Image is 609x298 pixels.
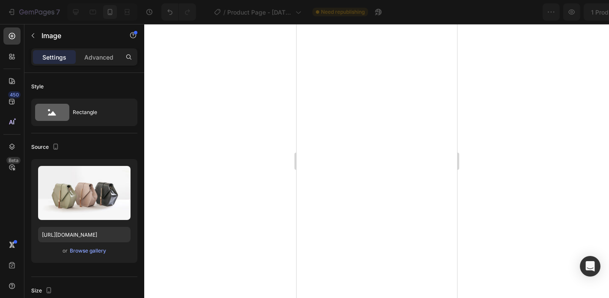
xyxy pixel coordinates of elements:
[73,102,125,122] div: Rectangle
[442,8,498,17] span: 1 product assigned
[321,8,365,16] span: Need republishing
[8,91,21,98] div: 450
[3,3,64,21] button: 7
[520,3,549,21] button: Save
[161,3,196,21] div: Undo/Redo
[227,8,292,17] span: Product Page - [DATE] 17:23:49
[38,227,131,242] input: https://example.com/image.jpg
[552,3,588,21] button: Publish
[56,7,60,17] p: 7
[528,9,542,16] span: Save
[62,246,68,256] span: or
[580,256,600,277] div: Open Intercom Messenger
[70,247,106,255] div: Browse gallery
[31,83,44,90] div: Style
[31,141,61,153] div: Source
[297,24,457,298] iframe: Design area
[42,30,114,41] p: Image
[6,157,21,164] div: Beta
[435,3,517,21] button: 1 product assigned
[223,8,226,17] span: /
[84,53,113,62] p: Advanced
[38,166,131,220] img: preview-image
[69,247,107,255] button: Browse gallery
[42,53,66,62] p: Settings
[559,8,581,17] div: Publish
[31,285,54,297] div: Size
